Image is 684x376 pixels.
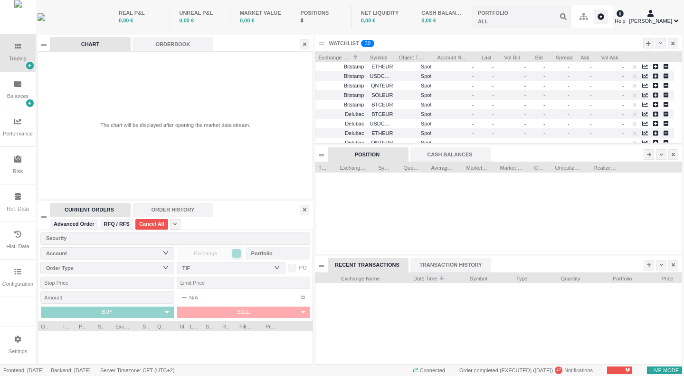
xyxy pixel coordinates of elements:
span: - [590,121,595,126]
input: Stop Price [40,277,174,289]
span: Exchange Name [318,52,351,61]
div: Trading [9,55,27,63]
span: - [472,121,474,126]
span: SOLEUR [370,90,393,101]
span: - [590,92,595,98]
div: Ref. Data [7,205,28,213]
span: Type [318,162,328,172]
i: icon: down [274,264,280,270]
span: Spot [399,109,431,120]
span: Symbol [98,321,105,330]
span: - [622,130,624,136]
span: Exchange Name [318,273,380,282]
sup: 30 [361,40,374,47]
div: Help [615,9,626,25]
span: Advanced Order [54,220,95,228]
span: Limit [190,321,198,330]
span: - [543,64,549,69]
span: Type [498,273,527,282]
span: - [472,73,474,79]
div: NET LIQUIDITY [361,9,402,17]
div: The chart will be displayed after opening the market data stream. [100,121,250,129]
div: Configuration [2,280,33,288]
span: Int Id [63,321,71,330]
span: - [622,83,624,88]
span: - [543,83,549,88]
span: Delubac [345,140,364,145]
span: Tif [177,321,184,330]
span: ~ [182,292,188,303]
span: LIVE MODE [647,366,682,376]
span: - [543,111,549,117]
span: - [524,140,526,145]
span: Exchange Name [115,321,131,330]
div: PORTFOLIO [478,9,508,17]
span: - [524,121,526,126]
span: - [590,83,595,88]
span: Unrealized P&L [555,162,582,172]
span: - [472,140,474,145]
span: - [492,64,497,69]
span: SELL [237,309,250,315]
span: - [543,102,549,107]
span: 0,00 € [179,18,194,23]
span: Symbol [378,162,392,172]
span: PO [299,265,307,270]
span: 42 [556,367,561,374]
div: Notifications [456,366,596,376]
span: 15/09/2025 21:07:28 [535,367,551,373]
span: Quantity [403,162,419,172]
span: - [590,130,595,136]
span: - [622,102,624,107]
span: - [524,92,526,98]
span: - [524,111,526,117]
span: - [568,73,573,79]
span: N/A [182,292,198,303]
span: Spread [554,52,572,61]
span: Spot [399,90,431,101]
span: QNTEUR [370,137,393,148]
div: Settings [9,347,28,356]
span: 0,00 € [119,18,133,23]
span: Portfolio [591,273,632,282]
span: Connected [409,366,448,376]
span: - [472,92,474,98]
div: CHART [50,37,131,51]
span: - [472,64,474,69]
span: Progress [266,321,279,330]
div: TIF [182,263,275,273]
div: UNREAL P&L [179,9,220,17]
span: - [622,121,624,126]
span: Symbol [450,273,487,282]
span: BUY [102,309,113,315]
div: WATCHLIST [329,39,359,48]
span: Cost [534,162,543,172]
span: Portfolio [79,321,86,330]
div: CASH BALANCES [410,147,491,162]
span: Delubac [345,130,364,136]
span: - [568,92,573,98]
span: Average Price [431,162,455,172]
button: BUY [41,307,161,318]
div: CASH BALANCE [421,9,463,17]
span: - [524,73,526,79]
span: Filled Quantity [239,321,254,330]
span: Bitstamp [344,102,364,107]
span: - [492,130,497,136]
span: Bitstamp [344,92,364,98]
p: 3 [365,40,368,49]
div: Order Type [46,263,164,273]
div: RECENT TRANSACTIONS [328,258,408,272]
span: QNTEUR [370,80,393,91]
button: SELL [177,307,297,318]
span: Spot [399,128,431,139]
div: Portfolio [251,249,301,258]
span: - [492,73,497,79]
span: - [492,111,497,117]
i: icon: down [163,250,169,256]
span: RFQ / RFS [104,220,130,228]
span: Spot [399,118,431,129]
span: - [524,130,526,136]
span: - [622,92,624,98]
span: Object Type [399,52,426,61]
